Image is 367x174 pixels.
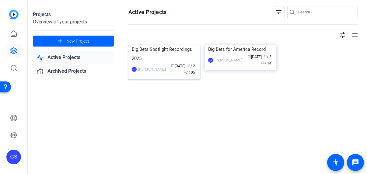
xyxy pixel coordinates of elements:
[6,150,21,164] div: GS
[351,31,358,39] mat-icon: list
[263,54,267,58] span: group
[33,65,114,78] a: Archived Projects
[208,58,213,63] div: ES
[66,38,89,44] span: New Project
[183,70,186,74] span: radio
[261,61,271,65] span: / 14
[171,64,175,67] span: calendar_today
[247,54,251,58] span: calendar_today
[215,57,242,63] div: [PERSON_NAME]
[208,45,273,54] div: Big Bets for America Record
[352,159,359,166] mat-icon: message
[33,18,114,26] div: Overview of your projects
[56,37,64,45] mat-icon: add
[263,55,271,59] span: / 3
[33,11,114,18] div: Projects
[332,159,339,166] mat-icon: accessibility
[247,55,262,59] span: [DATE]
[132,45,197,63] div: Big Bets Spotlight Recordings 2025
[171,64,185,68] span: [DATE]
[275,9,282,16] mat-icon: filter_list
[33,51,114,64] a: Active Projects
[9,10,19,19] img: blue-gradient.svg
[132,67,137,72] div: GS
[33,36,114,47] button: New Project
[298,9,353,16] input: Search
[187,64,195,68] span: / 2
[339,31,346,39] mat-icon: tune
[128,9,166,16] h1: Active Projects
[261,61,265,64] span: radio
[187,64,190,67] span: group
[183,70,195,75] span: / 105
[138,66,166,72] div: [PERSON_NAME]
